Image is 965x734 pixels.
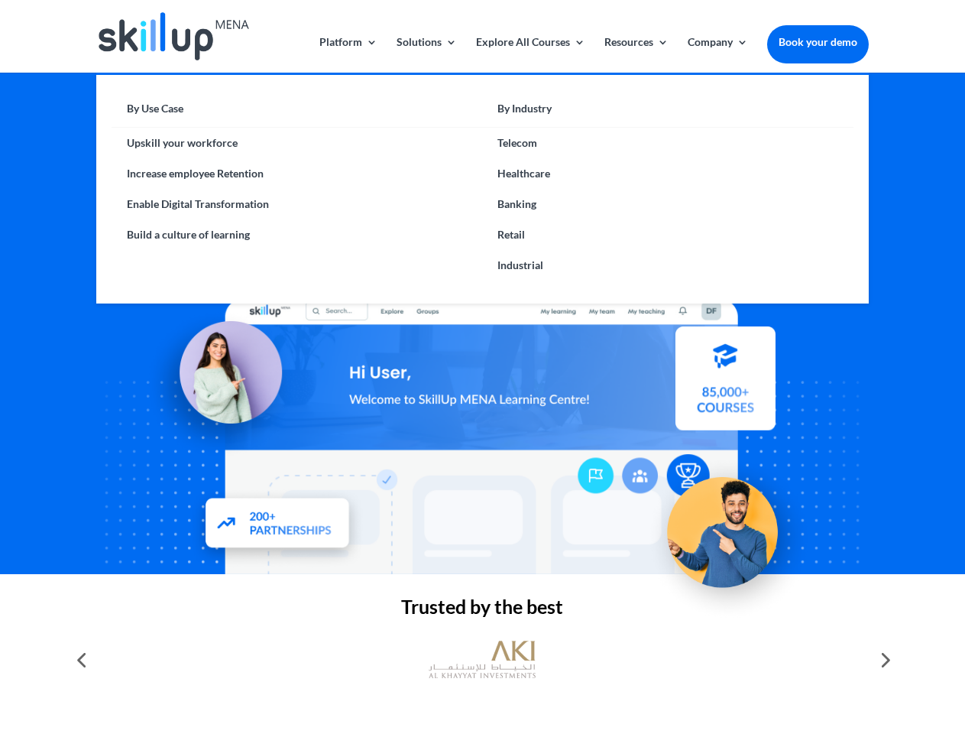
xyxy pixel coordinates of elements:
[112,128,482,158] a: Upskill your workforce
[112,219,482,250] a: Build a culture of learning
[482,98,853,128] a: By Industry
[476,37,585,73] a: Explore All Courses
[397,37,457,73] a: Solutions
[429,633,536,687] img: al khayyat investments logo
[767,25,869,59] a: Book your demo
[604,37,669,73] a: Resources
[482,189,853,219] a: Banking
[482,250,853,281] a: Industrial
[99,12,248,60] img: Skillup Mena
[319,37,377,73] a: Platform
[112,98,482,128] a: By Use Case
[482,128,853,158] a: Telecom
[688,37,748,73] a: Company
[482,158,853,189] a: Healthcare
[112,189,482,219] a: Enable Digital Transformation
[482,219,853,250] a: Retail
[189,489,367,572] img: Partners - SkillUp Mena
[675,334,776,438] img: Courses library - SkillUp MENA
[645,447,814,616] img: Upskill your workforce - SkillUp
[143,300,297,455] img: Learning Management Solution - SkillUp
[112,158,482,189] a: Increase employee Retention
[96,597,868,624] h2: Trusted by the best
